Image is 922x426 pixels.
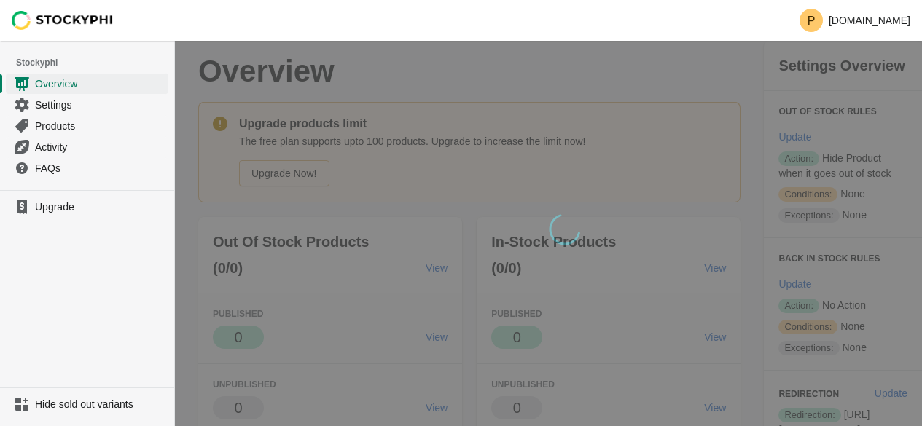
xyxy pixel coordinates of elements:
span: Overview [35,76,165,91]
img: Stockyphi [12,11,114,30]
span: FAQs [35,161,165,175]
span: Products [35,119,165,133]
button: Avatar with initials P[DOMAIN_NAME] [794,6,916,35]
span: Upgrade [35,200,165,214]
p: [DOMAIN_NAME] [829,15,910,26]
a: Upgrade [6,197,168,217]
a: Settings [6,94,168,115]
a: Products [6,115,168,136]
text: P [808,15,816,27]
a: Overview [6,73,168,94]
a: Hide sold out variants [6,394,168,414]
span: Hide sold out variants [35,397,165,411]
span: Stockyphi [16,55,174,70]
a: Activity [6,136,168,157]
span: Avatar with initials P [800,9,823,32]
a: FAQs [6,157,168,178]
span: Activity [35,140,165,154]
span: Settings [35,98,165,112]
